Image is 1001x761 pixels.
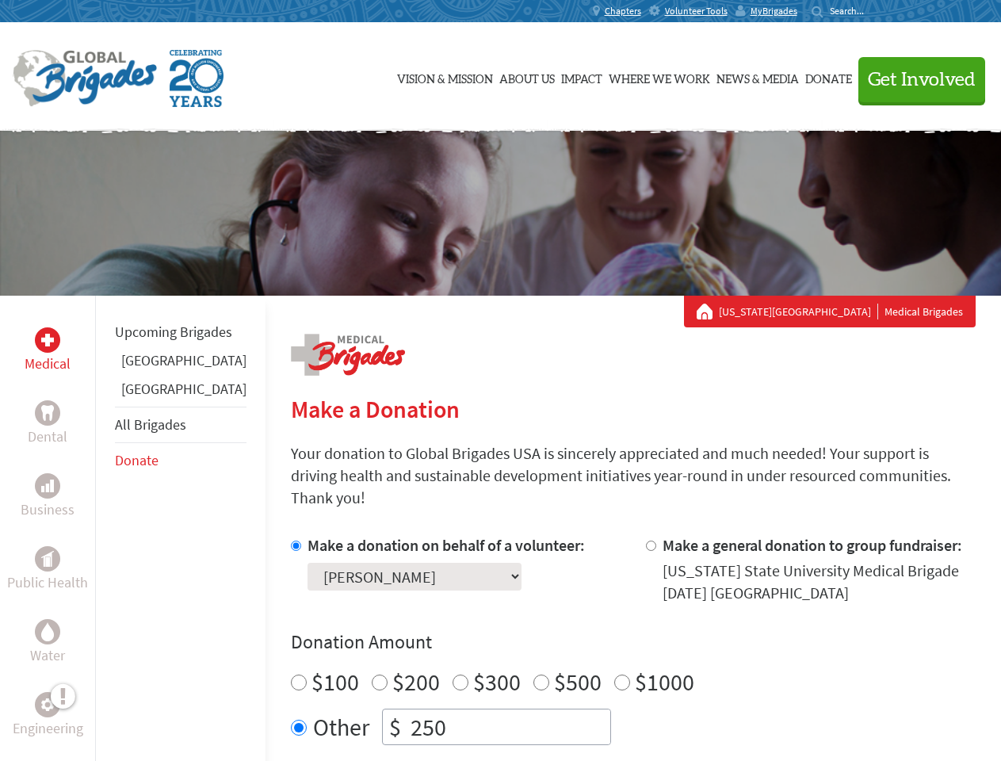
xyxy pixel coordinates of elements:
a: [US_STATE][GEOGRAPHIC_DATA] [719,304,878,319]
a: Donate [805,37,852,117]
div: Public Health [35,546,60,572]
div: Water [35,619,60,644]
li: All Brigades [115,407,246,443]
li: Ghana [115,350,246,378]
input: Search... [830,5,875,17]
div: [US_STATE] State University Medical Brigade [DATE] [GEOGRAPHIC_DATA] [663,560,976,604]
img: Global Brigades Logo [13,50,157,107]
a: [GEOGRAPHIC_DATA] [121,380,246,398]
a: All Brigades [115,415,186,434]
a: EngineeringEngineering [13,692,83,740]
img: Medical [41,334,54,346]
a: Donate [115,451,159,469]
button: Get Involved [858,57,985,102]
li: Donate [115,443,246,478]
p: Dental [28,426,67,448]
p: Engineering [13,717,83,740]
a: WaterWater [30,619,65,667]
p: Medical [25,353,71,375]
label: Make a general donation to group fundraiser: [663,535,962,555]
div: Dental [35,400,60,426]
label: Other [313,709,369,745]
span: MyBrigades [751,5,797,17]
div: Medical [35,327,60,353]
a: Vision & Mission [397,37,493,117]
p: Water [30,644,65,667]
img: Dental [41,405,54,420]
img: Global Brigades Celebrating 20 Years [170,50,224,107]
img: Engineering [41,698,54,711]
div: Engineering [35,692,60,717]
a: MedicalMedical [25,327,71,375]
label: Make a donation on behalf of a volunteer: [308,535,585,555]
span: Get Involved [868,71,976,90]
a: DentalDental [28,400,67,448]
a: Upcoming Brigades [115,323,232,341]
a: BusinessBusiness [21,473,75,521]
p: Public Health [7,572,88,594]
a: Where We Work [609,37,710,117]
label: $100 [311,667,359,697]
li: Guatemala [115,378,246,407]
p: Your donation to Global Brigades USA is sincerely appreciated and much needed! Your support is dr... [291,442,976,509]
p: Business [21,499,75,521]
input: Enter Amount [407,709,610,744]
a: About Us [499,37,555,117]
span: Volunteer Tools [665,5,728,17]
span: Chapters [605,5,641,17]
a: Public HealthPublic Health [7,546,88,594]
div: Business [35,473,60,499]
div: Medical Brigades [697,304,963,319]
label: $300 [473,667,521,697]
h2: Make a Donation [291,395,976,423]
label: $200 [392,667,440,697]
div: $ [383,709,407,744]
a: [GEOGRAPHIC_DATA] [121,351,246,369]
img: Public Health [41,551,54,567]
img: Water [41,622,54,641]
a: Impact [561,37,602,117]
img: Business [41,480,54,492]
li: Upcoming Brigades [115,315,246,350]
label: $1000 [635,667,694,697]
a: News & Media [716,37,799,117]
label: $500 [554,667,602,697]
img: logo-medical.png [291,334,405,376]
h4: Donation Amount [291,629,976,655]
